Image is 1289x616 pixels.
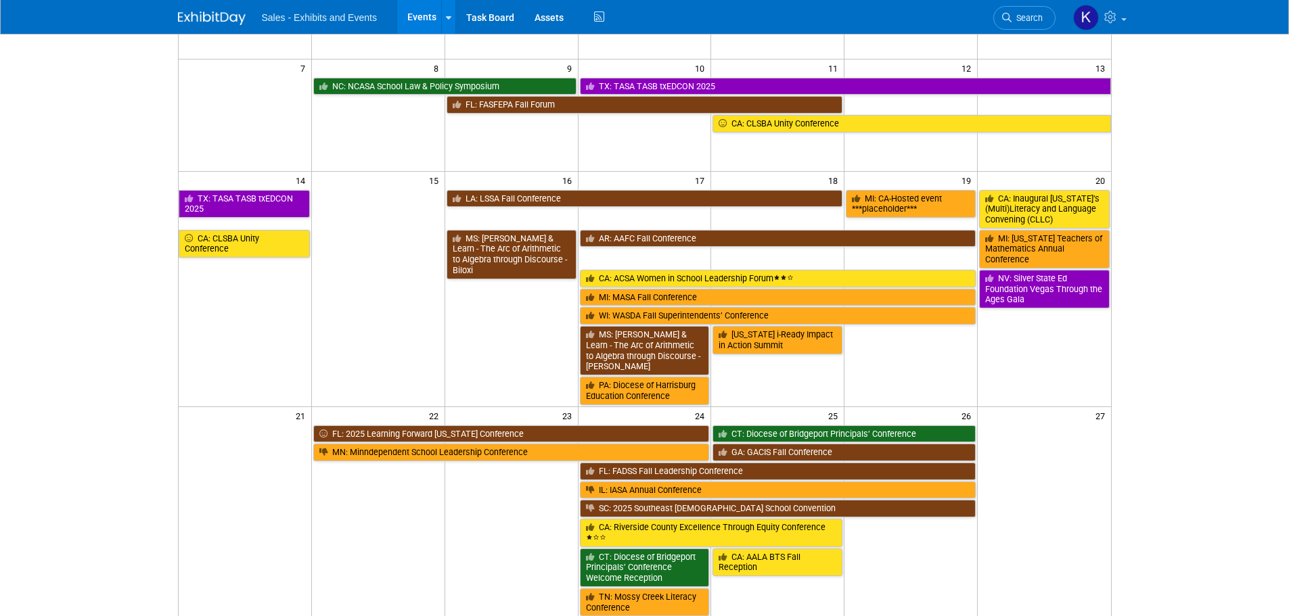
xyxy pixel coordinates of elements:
span: 7 [299,60,311,76]
a: NC: NCASA School Law & Policy Symposium [313,78,576,95]
a: MS: [PERSON_NAME] & Learn - The Arc of Arithmetic to Algebra through Discourse - Biloxi [447,230,576,279]
a: MS: [PERSON_NAME] & Learn - The Arc of Arithmetic to Algebra through Discourse - [PERSON_NAME] [580,326,710,375]
a: CA: Inaugural [US_STATE]’s (Multi)Literacy and Language Convening (CLLC) [979,190,1109,229]
a: CT: Diocese of Bridgeport Principals’ Conference [713,425,976,443]
a: [US_STATE] i-Ready Impact in Action Summit [713,326,842,354]
a: FL: FADSS Fall Leadership Conference [580,463,976,480]
a: FL: FASFEPA Fall Forum [447,96,843,114]
span: 14 [294,172,311,189]
span: 18 [827,172,844,189]
a: MI: MASA Fall Conference [580,289,976,306]
span: 27 [1094,407,1111,424]
span: Search [1012,13,1043,23]
a: FL: 2025 Learning Forward [US_STATE] Conference [313,425,710,443]
a: CA: AALA BTS Fall Reception [713,548,842,576]
span: 10 [694,60,710,76]
span: 21 [294,407,311,424]
a: CA: CLSBA Unity Conference [713,115,1110,133]
a: CA: Riverside County Excellence Through Equity Conference [580,519,843,546]
img: Kara Haven [1073,5,1099,30]
span: 15 [428,172,445,189]
span: 26 [960,407,977,424]
a: WI: WASDA Fall Superintendents’ Conference [580,307,976,325]
a: PA: Diocese of Harrisburg Education Conference [580,377,710,404]
span: 17 [694,172,710,189]
span: 20 [1094,172,1111,189]
a: LA: LSSA Fall Conference [447,190,843,208]
a: TX: TASA TASB txEDCON 2025 [580,78,1111,95]
a: MI: [US_STATE] Teachers of Mathematics Annual Conference [979,230,1109,268]
a: CA: ACSA Women in School Leadership Forum [580,270,976,287]
a: Search [993,6,1056,30]
a: GA: GACIS Fall Conference [713,444,976,461]
a: NV: Silver State Ed Foundation Vegas Through the Ages Gala [979,270,1109,308]
span: 12 [960,60,977,76]
a: TN: Mossy Creek Literacy Conference [580,588,710,616]
a: MI: CA-Hosted event ***placeholder*** [846,190,976,218]
span: 24 [694,407,710,424]
a: CT: Diocese of Bridgeport Principals’ Conference Welcome Reception [580,548,710,587]
span: 22 [428,407,445,424]
a: SC: 2025 Southeast [DEMOGRAPHIC_DATA] School Convention [580,500,976,517]
a: TX: TASA TASB txEDCON 2025 [179,190,310,218]
span: 11 [827,60,844,76]
span: 8 [432,60,445,76]
a: MN: Minndependent School Leadership Conference [313,444,710,461]
span: 13 [1094,60,1111,76]
span: 9 [566,60,578,76]
img: ExhibitDay [178,11,246,25]
span: 19 [960,172,977,189]
a: AR: AAFC Fall Conference [580,230,976,247]
a: CA: CLSBA Unity Conference [179,230,310,258]
a: IL: IASA Annual Conference [580,481,976,499]
span: 16 [561,172,578,189]
span: Sales - Exhibits and Events [262,12,377,23]
span: 23 [561,407,578,424]
span: 25 [827,407,844,424]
